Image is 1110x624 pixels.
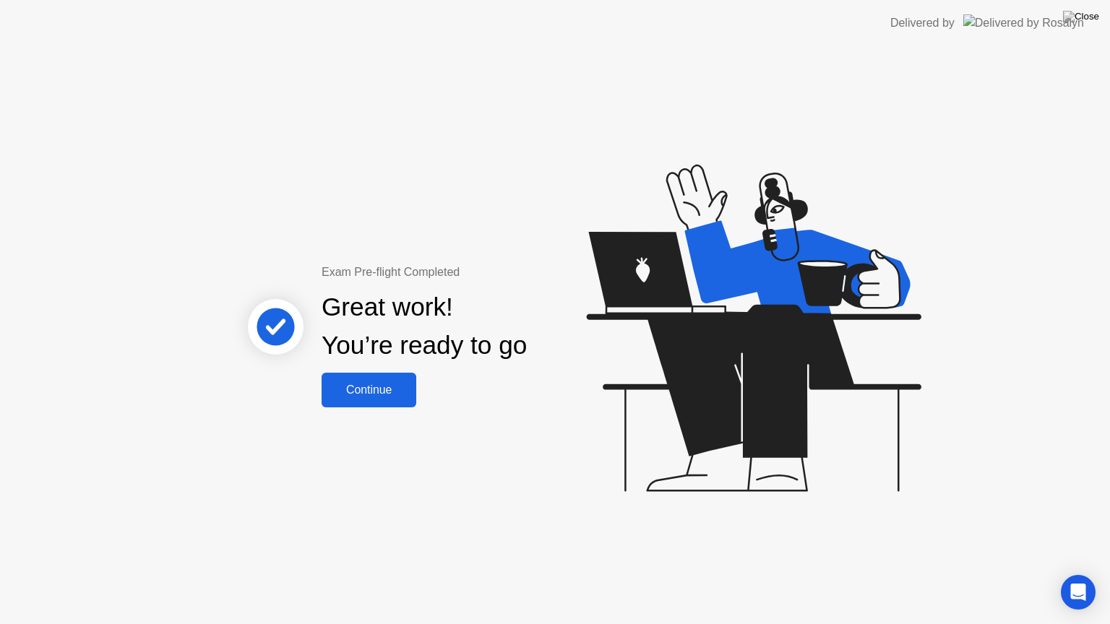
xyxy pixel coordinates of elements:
[963,14,1084,31] img: Delivered by Rosalyn
[322,373,416,407] button: Continue
[322,288,527,365] div: Great work! You’re ready to go
[1061,575,1096,610] div: Open Intercom Messenger
[1063,11,1099,22] img: Close
[326,383,412,396] div: Continue
[322,264,620,281] div: Exam Pre-flight Completed
[890,14,955,32] div: Delivered by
